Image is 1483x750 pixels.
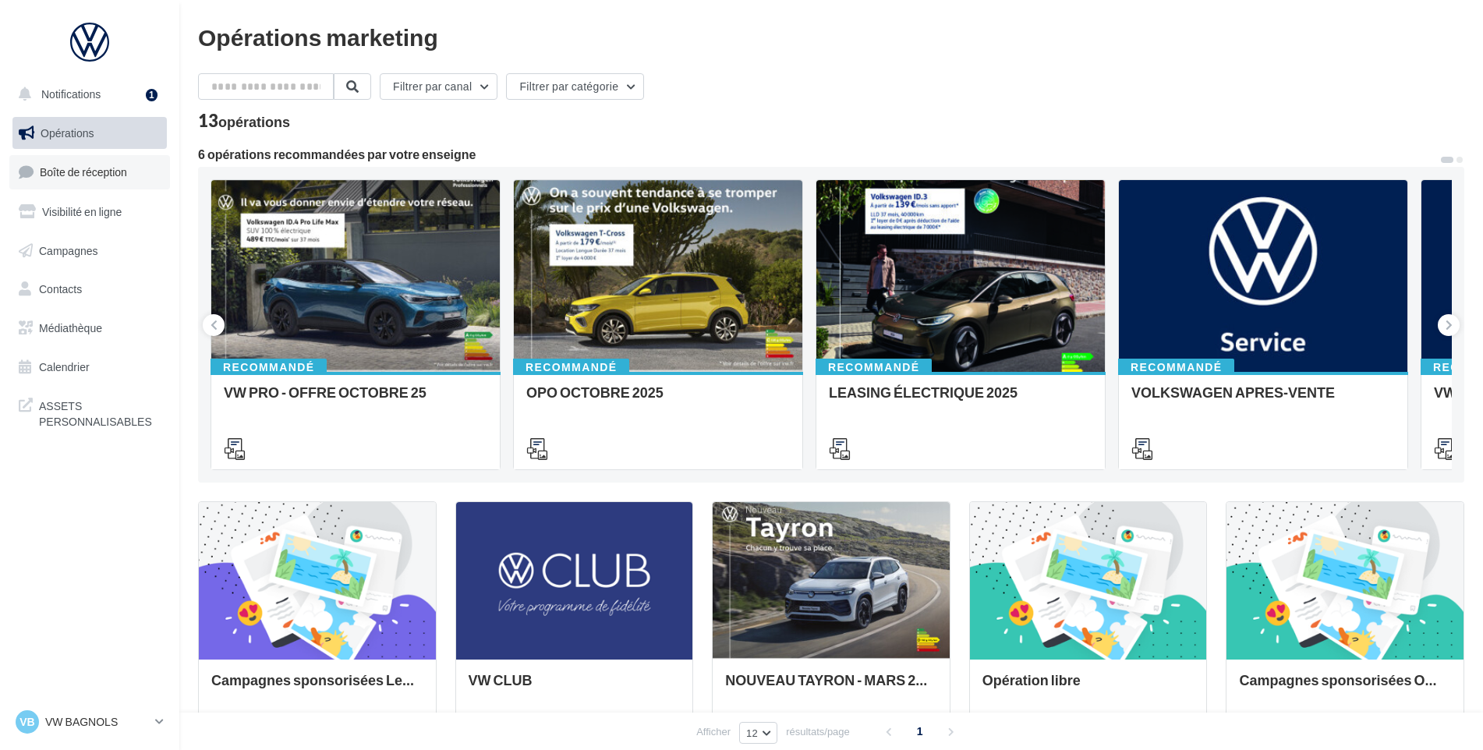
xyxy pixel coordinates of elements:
div: LEASING ÉLECTRIQUE 2025 [829,384,1092,416]
button: Notifications 1 [9,78,164,111]
span: ASSETS PERSONNALISABLES [39,395,161,429]
div: Opération libre [982,672,1195,703]
button: Filtrer par canal [380,73,497,100]
span: Afficher [696,724,731,739]
div: OPO OCTOBRE 2025 [526,384,790,416]
div: opérations [218,115,290,129]
div: VOLKSWAGEN APRES-VENTE [1131,384,1395,416]
span: Opérations [41,126,94,140]
span: Notifications [41,87,101,101]
a: Visibilité en ligne [9,196,170,228]
span: résultats/page [786,724,850,739]
div: Campagnes sponsorisées Les Instants VW Octobre [211,672,423,703]
div: 13 [198,112,290,129]
a: Opérations [9,117,170,150]
div: VW CLUB [469,672,681,703]
a: ASSETS PERSONNALISABLES [9,389,170,435]
div: NOUVEAU TAYRON - MARS 2025 [725,672,937,703]
div: VW PRO - OFFRE OCTOBRE 25 [224,384,487,416]
span: 1 [908,719,933,744]
a: Contacts [9,273,170,306]
a: Campagnes [9,235,170,267]
div: Campagnes sponsorisées OPO [1239,672,1451,703]
span: Médiathèque [39,321,102,334]
span: Contacts [39,282,82,295]
div: 1 [146,89,158,101]
a: VB VW BAGNOLS [12,707,167,737]
button: 12 [739,722,777,744]
span: Calendrier [39,360,90,373]
span: Boîte de réception [40,165,127,179]
a: Calendrier [9,351,170,384]
span: 12 [746,727,758,739]
div: Opérations marketing [198,25,1464,48]
div: 6 opérations recommandées par votre enseigne [198,148,1439,161]
a: Médiathèque [9,312,170,345]
span: Visibilité en ligne [42,205,122,218]
div: Recommandé [1118,359,1234,376]
div: Recommandé [513,359,629,376]
p: VW BAGNOLS [45,714,149,730]
div: Recommandé [211,359,327,376]
a: Boîte de réception [9,155,170,189]
button: Filtrer par catégorie [506,73,644,100]
div: Recommandé [816,359,932,376]
span: Campagnes [39,243,98,256]
span: VB [19,714,34,730]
